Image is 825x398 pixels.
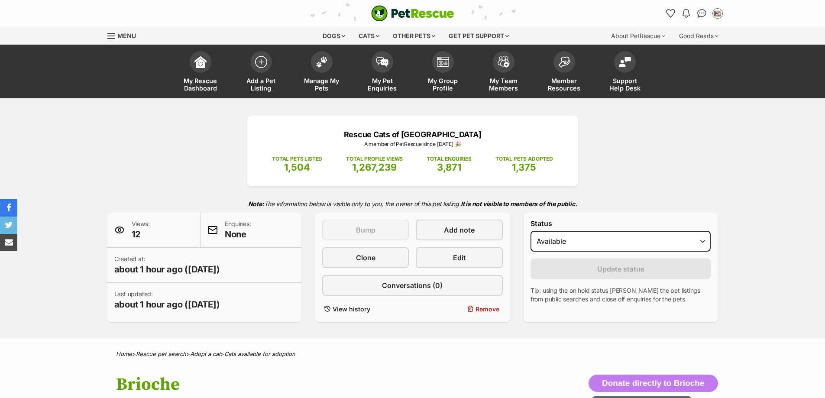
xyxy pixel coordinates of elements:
[194,56,207,68] img: dashboard-icon-eb2f2d2d3e046f16d808141f083e7271f6b2e854fb5c12c21221c1fb7104beca.svg
[713,9,722,18] img: Rescue Cats of Melbourne profile pic
[353,27,385,45] div: Cats
[114,255,220,275] p: Created at:
[531,286,711,304] p: Tip: using the on hold status [PERSON_NAME] the pet listings from public searches and close off e...
[170,47,231,98] a: My Rescue Dashboard
[545,77,584,92] span: Member Resources
[333,304,370,314] span: View history
[711,6,725,20] button: My account
[114,290,220,311] p: Last updated:
[673,27,725,45] div: Good Reads
[371,5,454,22] img: logo-cat-932fe2b9b8326f06289b0f2fb663e598f794de774fb13d1741a6617ecf9a85b4.svg
[352,162,397,173] span: 1,267,239
[534,47,595,98] a: Member Resources
[248,200,264,207] strong: Note:
[484,77,523,92] span: My Team Members
[302,77,341,92] span: Manage My Pets
[495,155,553,163] p: TOTAL PETS ADOPTED
[453,252,466,263] span: Edit
[476,304,499,314] span: Remove
[619,57,631,67] img: help-desk-icon-fdf02630f3aa405de69fd3d07c3f3aa587a6932b1a1747fa1d2bba05be0121f9.svg
[231,47,291,98] a: Add a Pet Listing
[242,77,281,92] span: Add a Pet Listing
[444,225,475,235] span: Add note
[114,298,220,311] span: about 1 hour ago ([DATE])
[597,264,644,274] span: Update status
[363,77,402,92] span: My Pet Enquiries
[371,5,454,22] a: PetRescue
[437,162,461,173] span: 3,871
[346,155,403,163] p: TOTAL PROFILE VIEWS
[595,47,655,98] a: Support Help Desk
[260,129,565,140] p: Rescue Cats of [GEOGRAPHIC_DATA]
[443,27,515,45] div: Get pet support
[461,200,577,207] strong: It is not visible to members of the public.
[116,375,482,395] h1: Brioche
[664,6,678,20] a: Favourites
[136,350,186,357] a: Rescue pet search
[664,6,725,20] ul: Account quick links
[498,56,510,68] img: team-members-icon-5396bd8760b3fe7c0b43da4ab00e1e3bb1a5d9ba89233759b79545d2d3fc5d0d.svg
[291,47,352,98] a: Manage My Pets
[132,228,150,240] span: 12
[416,220,502,240] a: Add note
[225,228,251,240] span: None
[416,303,502,315] button: Remove
[376,57,388,67] img: pet-enquiries-icon-7e3ad2cf08bfb03b45e93fb7055b45f3efa6380592205ae92323e6603595dc1f.svg
[224,350,295,357] a: Cats available for adoption
[473,47,534,98] a: My Team Members
[107,27,142,43] a: Menu
[316,56,328,68] img: manage-my-pets-icon-02211641906a0b7f246fdf0571729dbe1e7629f14944591b6c1af311fb30b64b.svg
[255,56,267,68] img: add-pet-listing-icon-0afa8454b4691262ce3f59096e99ab1cd57d4a30225e0717b998d2c9b9846f56.svg
[322,275,503,296] a: Conversations (0)
[512,162,536,173] span: 1,375
[683,9,689,18] img: notifications-46538b983faf8c2785f20acdc204bb7945ddae34d4c08c2a6579f10ce5e182be.svg
[531,259,711,279] button: Update status
[225,220,251,240] p: Enquiries:
[679,6,693,20] button: Notifications
[260,140,565,148] p: A member of PetRescue since [DATE] 🎉
[558,56,570,68] img: member-resources-icon-8e73f808a243e03378d46382f2149f9095a855e16c252ad45f914b54edf8863c.svg
[116,350,132,357] a: Home
[437,57,449,67] img: group-profile-icon-3fa3cf56718a62981997c0bc7e787c4b2cf8bcc04b72c1350f741eb67cf2f40e.svg
[132,220,150,240] p: Views:
[589,375,718,392] button: Donate directly to Brioche
[531,220,711,227] label: Status
[356,225,375,235] span: Bump
[605,77,644,92] span: Support Help Desk
[190,350,220,357] a: Adopt a cat
[317,27,351,45] div: Dogs
[94,351,731,357] div: > > >
[117,32,136,39] span: Menu
[427,155,471,163] p: TOTAL ENQUIRIES
[352,47,413,98] a: My Pet Enquiries
[322,247,409,268] a: Clone
[695,6,709,20] a: Conversations
[181,77,220,92] span: My Rescue Dashboard
[413,47,473,98] a: My Group Profile
[272,155,322,163] p: TOTAL PETS LISTED
[114,263,220,275] span: about 1 hour ago ([DATE])
[107,195,718,213] p: The information below is visible only to you, the owner of this pet listing.
[605,27,671,45] div: About PetRescue
[284,162,310,173] span: 1,504
[697,9,706,18] img: chat-41dd97257d64d25036548639549fe6c8038ab92f7586957e7f3b1b290dea8141.svg
[356,252,375,263] span: Clone
[416,247,502,268] a: Edit
[322,220,409,240] button: Bump
[387,27,441,45] div: Other pets
[382,280,443,291] span: Conversations (0)
[424,77,463,92] span: My Group Profile
[322,303,409,315] a: View history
